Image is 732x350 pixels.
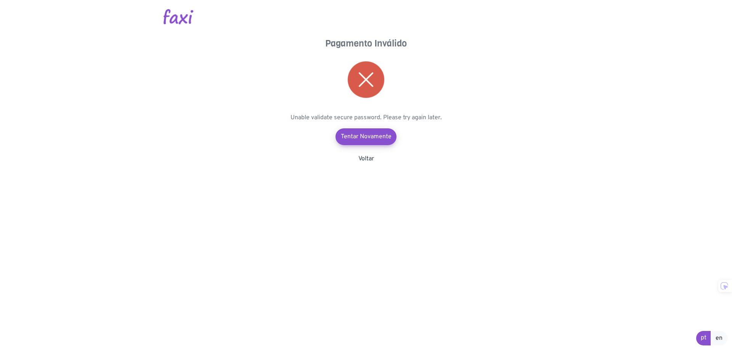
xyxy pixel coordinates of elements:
[696,331,711,345] a: pt
[335,128,396,145] a: Tentar Novamente
[711,331,727,345] a: en
[348,61,384,98] img: error
[358,155,374,163] a: Voltar
[290,38,442,49] h4: Pagamento Inválido
[290,113,442,122] p: Unable validate secure password. Please try again later.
